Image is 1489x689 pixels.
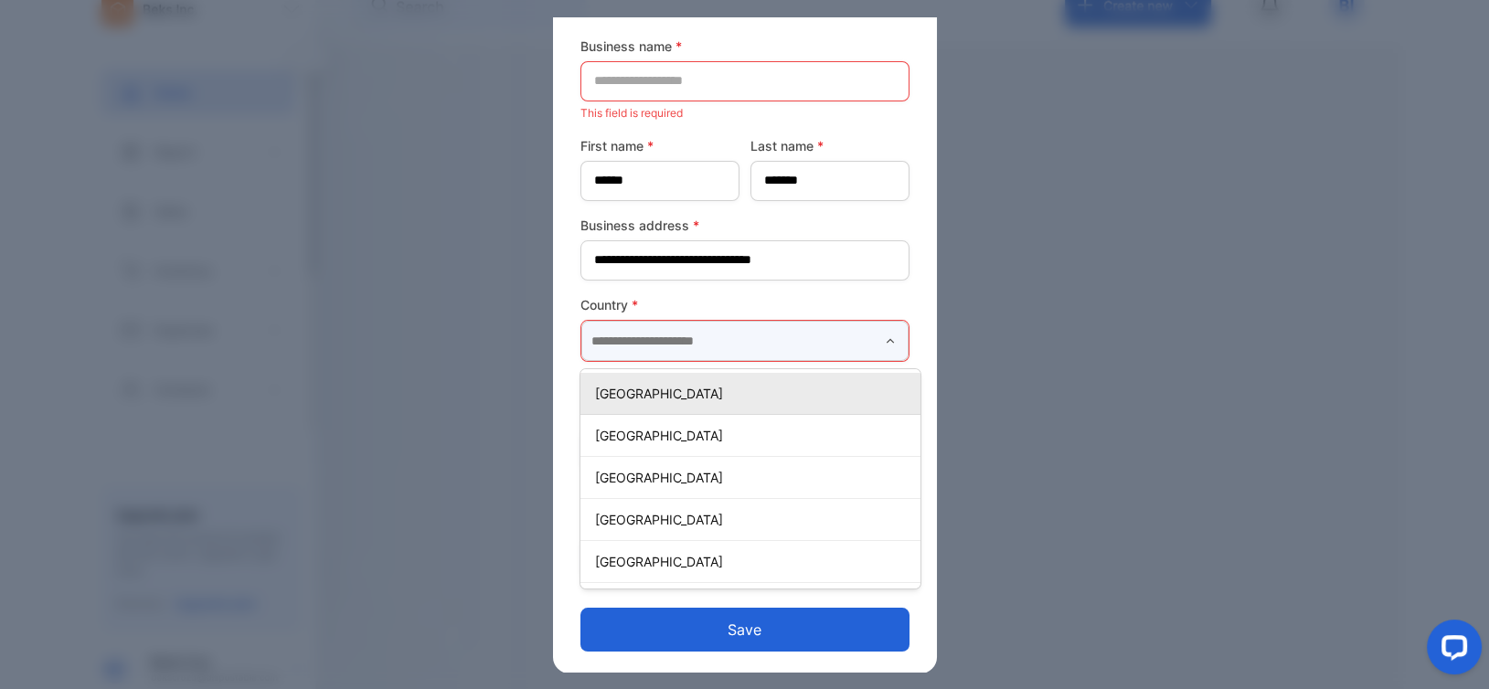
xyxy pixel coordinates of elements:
[595,468,913,487] p: [GEOGRAPHIC_DATA]
[595,384,913,403] p: [GEOGRAPHIC_DATA]
[750,136,909,155] label: Last name
[595,552,913,571] p: [GEOGRAPHIC_DATA]
[580,216,909,235] label: Business address
[580,136,739,155] label: First name
[580,101,909,125] p: This field is required
[595,426,913,445] p: [GEOGRAPHIC_DATA]
[580,295,909,314] label: Country
[595,510,913,529] p: [GEOGRAPHIC_DATA]
[1412,612,1489,689] iframe: LiveChat chat widget
[580,37,909,56] label: Business name
[580,608,909,652] button: Save
[580,366,909,389] p: This field is required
